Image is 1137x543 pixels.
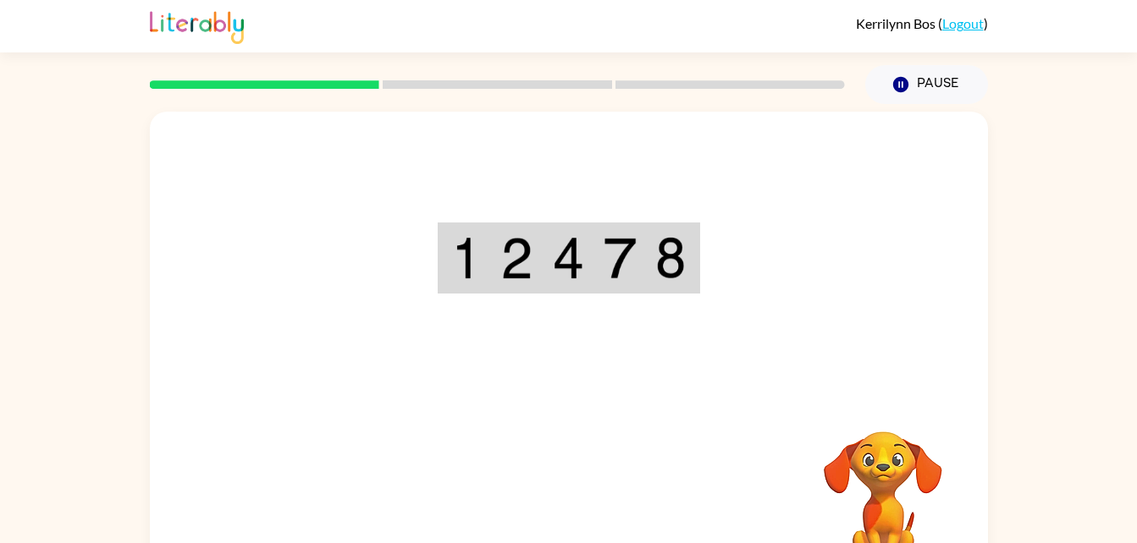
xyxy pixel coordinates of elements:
[552,237,584,279] img: 4
[856,15,938,31] span: Kerrilynn Bos
[856,15,988,31] div: ( )
[500,237,533,279] img: 2
[655,237,686,279] img: 8
[942,15,984,31] a: Logout
[604,237,636,279] img: 7
[865,65,988,104] button: Pause
[451,237,482,279] img: 1
[150,7,244,44] img: Literably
